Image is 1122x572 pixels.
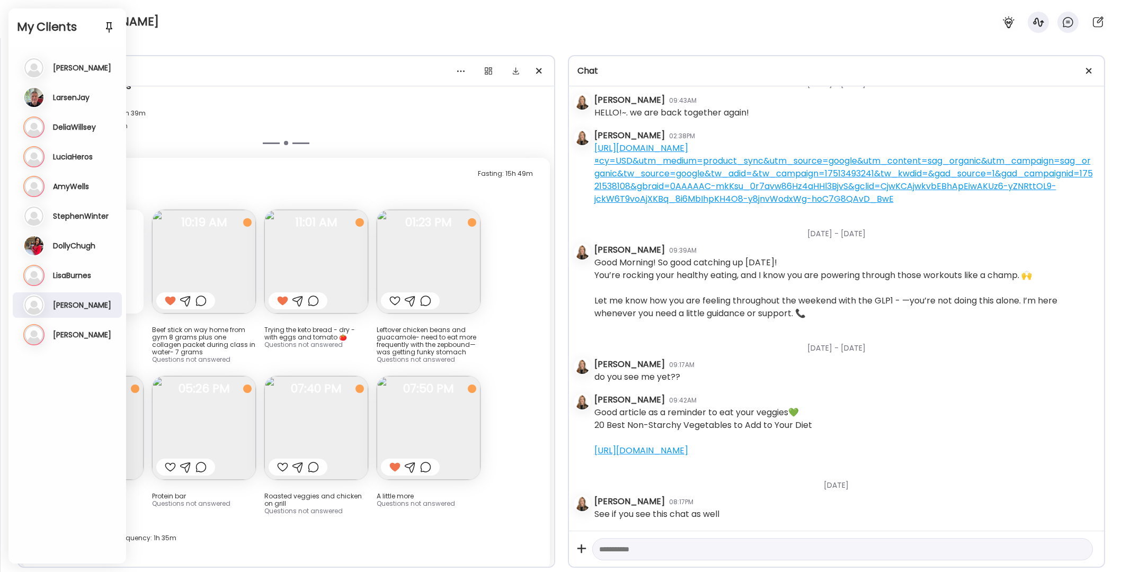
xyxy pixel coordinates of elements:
[53,63,111,73] h3: [PERSON_NAME]
[264,340,343,349] span: Questions not answered
[575,359,590,374] img: avatars%2FC7qqOxmwlCb4p938VsoDHlkq1VT2
[669,246,697,255] div: 09:39AM
[27,79,546,94] div: End of week averages
[53,122,96,132] h3: DeliaWillsey
[377,210,480,314] img: images%2FIrNJUawwUnOTYYdIvOBtlFt5cGu2%2F5QKHdSz5JSbur48TkJua%2F6cco0WugoViFWAXhH1No_240
[152,326,256,356] div: Beef stick on way home from gym 8 grams plus one collagen packet during class in water- 7 grams
[575,496,590,511] img: avatars%2FC7qqOxmwlCb4p938VsoDHlkq1VT2
[594,467,1096,495] div: [DATE]
[152,355,230,364] span: Questions not answered
[575,395,590,409] img: avatars%2FC7qqOxmwlCb4p938VsoDHlkq1VT2
[594,106,749,119] div: HELLO!~. we are back together again!
[594,129,665,142] div: [PERSON_NAME]
[53,330,111,339] h3: [PERSON_NAME]
[594,394,665,406] div: [PERSON_NAME]
[669,131,695,141] div: 02:38PM
[594,94,665,106] div: [PERSON_NAME]
[53,241,95,251] h3: DollyChugh
[27,94,546,132] div: 86% on path · 23 meals Frequency: 2h 51m · Fasting: 14h 39m Strength: 60 min · Other: 50 min
[53,211,109,221] h3: StephenWinter
[264,506,343,515] span: Questions not answered
[53,93,90,102] h3: LarsenJay
[377,355,455,364] span: Questions not answered
[377,384,480,394] span: 07:50 PM
[594,495,665,508] div: [PERSON_NAME]
[264,384,368,394] span: 07:40 PM
[53,152,93,162] h3: LuciaHeros
[575,130,590,145] img: avatars%2FC7qqOxmwlCb4p938VsoDHlkq1VT2
[53,271,91,280] h3: LisaBurnes
[152,499,230,508] span: Questions not answered
[669,96,697,105] div: 09:43AM
[478,167,533,180] div: Fasting: 15h 49m
[264,493,368,507] div: Roasted veggies and chicken on grill
[575,95,590,110] img: avatars%2FC7qqOxmwlCb4p938VsoDHlkq1VT2
[152,376,256,480] img: images%2FIrNJUawwUnOTYYdIvOBtlFt5cGu2%2F6gQGDjrF6itiWmwsp9QK%2FRkqh64IByMr86vGL5ZJM_240
[152,493,256,500] div: Protein bar
[264,218,368,227] span: 11:01 AM
[669,360,694,370] div: 09:17AM
[669,396,697,405] div: 09:42AM
[53,182,89,191] h3: AmyWells
[27,65,546,77] div: Journal
[594,406,812,457] div: Good article as a reminder to eat your veggies💚 20 Best Non-Starchy Vegetables to Add to Your Diet
[575,245,590,260] img: avatars%2FC7qqOxmwlCb4p938VsoDHlkq1VT2
[264,210,368,314] img: images%2FIrNJUawwUnOTYYdIvOBtlFt5cGu2%2F5x4yRspie1ORgWozQ9tU%2FiupnOYBSD2g36xeXWbY6_240
[594,216,1096,244] div: [DATE] - [DATE]
[594,358,665,371] div: [PERSON_NAME]
[377,493,480,500] div: A little more
[377,376,480,480] img: images%2FIrNJUawwUnOTYYdIvOBtlFt5cGu2%2FrZUlwVDHt54lSqOk3bdR%2FNp8JoCLNd85FFJxO5JMi_240
[594,142,1093,205] a: [URL][DOMAIN_NAME]¤cy=USD&utm_medium=product_sync&utm_source=google&utm_content=sag_organic&utm_c...
[152,210,256,314] img: images%2FIrNJUawwUnOTYYdIvOBtlFt5cGu2%2FGyBL6djGn17ZwvVxbYrq%2FCkZKZoi9RpBiCdyUp8ez_240
[594,244,665,256] div: [PERSON_NAME]
[152,218,256,227] span: 10:19 AM
[152,384,256,394] span: 05:26 PM
[40,532,533,557] div: 100% on path · 7 meals · Frequency: 1h 35m Cycling: 45 min
[669,497,693,507] div: 08:17PM
[377,326,480,356] div: Leftover chicken beans and guacamole- need to eat more frequently with the zepbound— was getting ...
[594,371,680,383] div: do you see me yet??
[377,499,455,508] span: Questions not answered
[594,508,719,521] div: See if you see this chat as well
[577,65,1096,77] div: Chat
[594,444,688,457] a: [URL][DOMAIN_NAME]
[377,218,480,227] span: 01:23 PM
[594,256,1096,320] div: Good Morning! So good catching up [DATE]! You’re rocking your healthy eating, and I know you are ...
[594,330,1096,358] div: [DATE] - [DATE]
[17,19,118,35] h2: My Clients
[264,376,368,480] img: images%2FIrNJUawwUnOTYYdIvOBtlFt5cGu2%2FyjnPIjPKdxcnQi8CPA7c%2Fp6CwGsgodDxhQTLRxplI_240
[264,326,368,341] div: Trying the keto bread - dry - with eggs and tomato 🍅
[53,300,111,310] h3: [PERSON_NAME]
